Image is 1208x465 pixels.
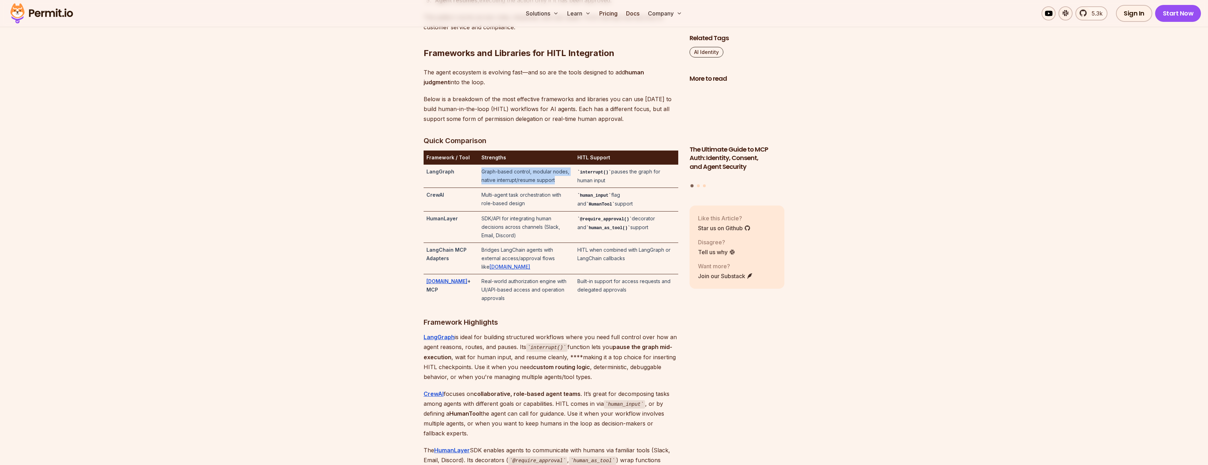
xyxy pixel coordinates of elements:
[7,1,76,25] img: Permit logo
[490,264,530,270] a: [DOMAIN_NAME]
[426,169,454,175] strong: LangGraph
[575,151,678,165] th: HITL Support
[1087,9,1103,18] span: 5.3k
[569,457,616,465] code: human_as_tool
[426,247,467,261] strong: LangChain MCP Adapters
[1116,5,1152,22] a: Sign In
[564,6,594,20] button: Learn
[698,238,735,246] p: Disagree?
[526,343,567,352] code: interrupt()
[698,271,753,280] a: Join our Substack
[575,188,678,212] td: flag and support
[426,278,467,284] a: [DOMAIN_NAME]
[690,87,785,180] a: The Ultimate Guide to MCP Auth: Identity, Consent, and Agent SecurityThe Ultimate Guide to MCP Au...
[697,184,700,187] button: Go to slide 2
[703,184,706,187] button: Go to slide 3
[596,6,620,20] a: Pricing
[575,212,678,243] td: decorator and support
[645,6,685,20] button: Company
[690,87,785,180] li: 1 of 3
[698,214,751,222] p: Like this Article?
[1075,6,1107,20] a: 5.3k
[449,410,481,417] strong: HumanTool
[690,47,723,57] a: AI Identity
[698,247,735,256] a: Tell us why
[690,34,785,43] h2: Related Tags
[426,215,458,221] strong: HumanLayer
[698,262,753,270] p: Want more?
[479,188,574,212] td: Multi-agent task orchestration with role-based design
[424,135,678,146] h3: Quick Comparison
[424,389,678,439] p: focuses on . It’s great for decomposing tasks among agents with different goals or capabilities. ...
[1155,5,1201,22] a: Start Now
[577,217,632,222] code: @require_approval()
[474,390,581,397] strong: collaborative, role-based agent teams
[479,243,574,274] td: Bridges LangChain agents with external access/approval flows like
[424,94,678,124] p: Below is a breakdown of the most effective frameworks and libraries you can use [DATE] to build h...
[533,363,590,371] strong: custom routing logic
[604,400,645,409] code: human_input
[508,457,567,465] code: @require_approval
[434,447,470,454] a: HumanLayer
[575,274,678,306] td: Built-in support for access requests and delegated approvals
[424,19,678,59] h2: Frameworks and Libraries for HITL Integration
[424,334,455,341] a: LangGraph
[698,224,751,232] a: Star us on Github
[479,165,574,188] td: Graph-based control, modular nodes, native interrupt/resume support
[690,87,785,189] div: Posts
[479,274,574,306] td: Real-world authorization engine with UI/API-based access and operation approvals
[523,6,561,20] button: Solutions
[577,193,611,198] code: human_input
[424,67,678,87] p: The agent ecosystem is evolving fast—and so are the tools designed to add into the loop.
[623,6,642,20] a: Docs
[586,226,630,231] code: human_as_tool()
[690,74,785,83] h2: More to read
[424,317,678,328] h3: Framework Highlights
[424,343,672,361] strong: pause the graph mid-execution
[691,184,694,188] button: Go to slide 1
[479,151,574,165] th: Strengths
[575,243,678,274] td: HITL when combined with LangGraph or LangChain callbacks
[426,192,444,198] strong: CrewAI
[690,145,785,171] h3: The Ultimate Guide to MCP Auth: Identity, Consent, and Agent Security
[690,87,785,141] img: The Ultimate Guide to MCP Auth: Identity, Consent, and Agent Security
[577,170,611,175] code: interrupt()
[424,390,444,397] a: CrewAI
[424,151,479,165] th: Framework / Tool
[424,332,678,382] p: is ideal for building structured workflows where you need full control over how an agent reasons,...
[575,165,678,188] td: pauses the graph for human input
[479,212,574,243] td: SDK/API for integrating human decisions across channels (Slack, Email, Discord)
[586,202,615,207] code: HumanTool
